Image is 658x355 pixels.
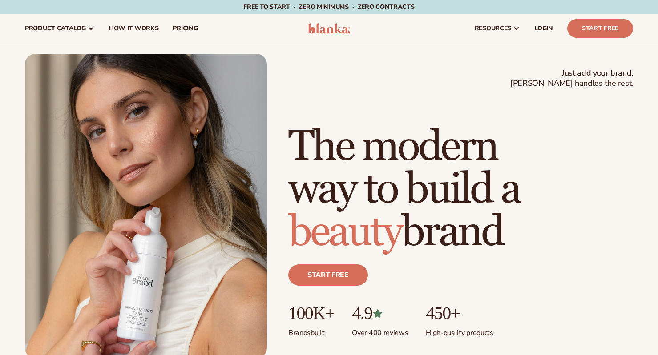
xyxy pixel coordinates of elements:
p: 4.9 [352,303,408,323]
span: Free to start · ZERO minimums · ZERO contracts [243,3,414,11]
p: Over 400 reviews [352,323,408,338]
span: LOGIN [534,25,553,32]
a: pricing [166,14,205,43]
p: High-quality products [426,323,493,338]
span: resources [475,25,511,32]
span: How It Works [109,25,159,32]
span: pricing [173,25,198,32]
h1: The modern way to build a brand [288,126,633,254]
a: product catalog [18,14,102,43]
p: 450+ [426,303,493,323]
span: Just add your brand. [PERSON_NAME] handles the rest. [510,68,633,89]
span: beauty [288,206,401,258]
a: Start free [288,264,368,286]
p: 100K+ [288,303,334,323]
a: resources [468,14,527,43]
img: logo [308,23,350,34]
a: Start Free [567,19,633,38]
a: LOGIN [527,14,560,43]
a: How It Works [102,14,166,43]
p: Brands built [288,323,334,338]
span: product catalog [25,25,86,32]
